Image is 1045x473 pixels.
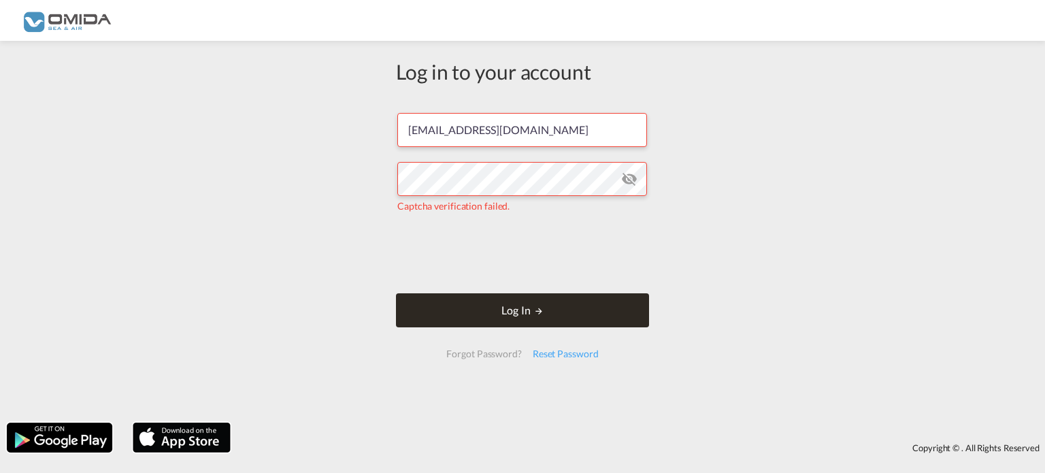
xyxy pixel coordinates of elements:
img: google.png [5,421,114,454]
span: Captcha verification failed. [397,200,510,212]
div: Copyright © . All Rights Reserved [237,436,1045,459]
button: LOGIN [396,293,649,327]
div: Forgot Password? [441,342,527,366]
input: Enter email/phone number [397,113,647,147]
md-icon: icon-eye-off [621,171,637,187]
div: Log in to your account [396,57,649,86]
img: apple.png [131,421,232,454]
iframe: reCAPTCHA [419,227,626,280]
img: 459c566038e111ed959c4fc4f0a4b274.png [20,5,112,36]
div: Reset Password [527,342,604,366]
